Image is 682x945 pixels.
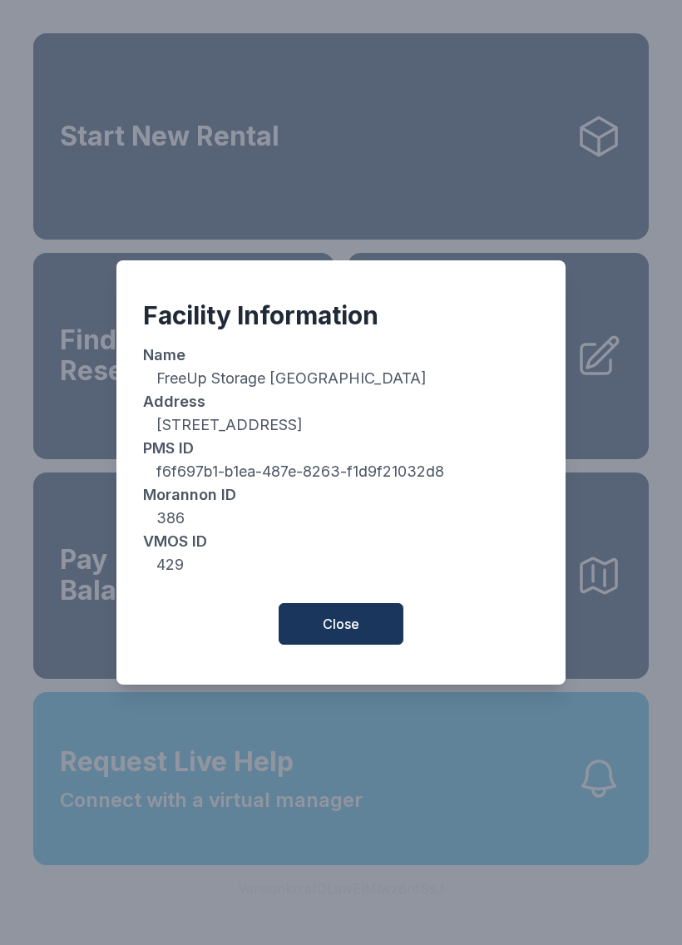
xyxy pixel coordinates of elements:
dt: PMS ID [143,437,539,460]
span: Close [323,614,359,634]
dt: Address [143,390,539,413]
dd: f6f697b1-b1ea-487e-8263-f1d9f21032d8 [143,460,539,483]
dd: 429 [143,553,539,576]
dt: Morannon ID [143,483,539,507]
dt: Name [143,344,539,367]
div: Facility Information [143,300,539,330]
dt: VMOS ID [143,530,539,553]
dd: FreeUp Storage [GEOGRAPHIC_DATA] [143,367,539,390]
dd: 386 [143,507,539,530]
dd: [STREET_ADDRESS] [143,413,539,437]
